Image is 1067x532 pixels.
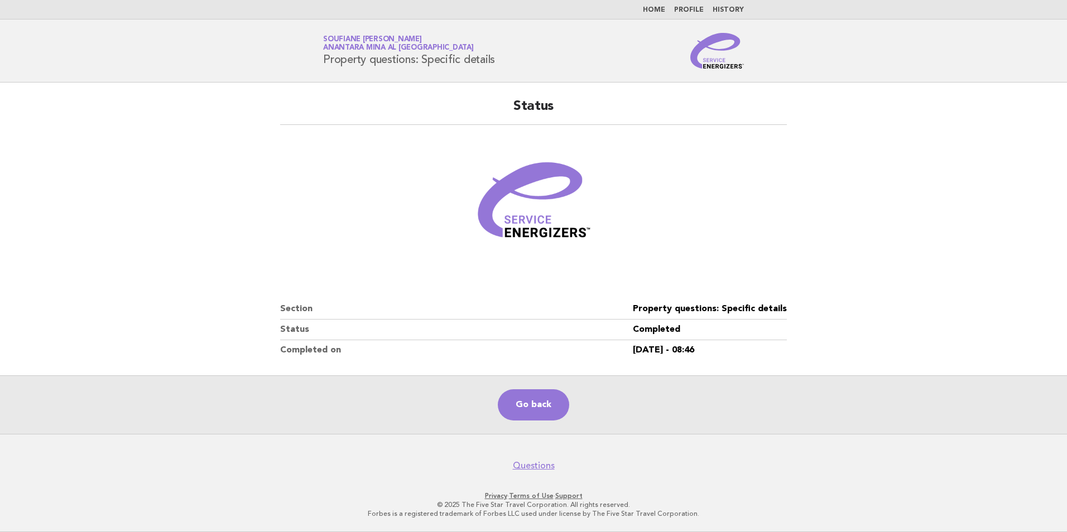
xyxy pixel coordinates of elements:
p: © 2025 The Five Star Travel Corporation. All rights reserved. [192,500,875,509]
dd: Completed [633,320,787,340]
a: Go back [498,389,569,420]
p: Forbes is a registered trademark of Forbes LLC used under license by The Five Star Travel Corpora... [192,509,875,518]
img: Verified [467,138,600,272]
dt: Status [280,320,633,340]
a: History [713,7,744,13]
dd: [DATE] - 08:46 [633,340,787,360]
h1: Property questions: Specific details [323,36,495,65]
a: Home [643,7,665,13]
a: Questions [513,460,555,471]
a: Soufiane [PERSON_NAME]Anantara Mina al [GEOGRAPHIC_DATA] [323,36,474,51]
p: · · [192,491,875,500]
img: Service Energizers [690,33,744,69]
a: Terms of Use [509,492,554,500]
dt: Completed on [280,340,633,360]
span: Anantara Mina al [GEOGRAPHIC_DATA] [323,45,474,52]
a: Support [555,492,583,500]
h2: Status [280,98,787,125]
a: Profile [674,7,704,13]
dd: Property questions: Specific details [633,299,787,320]
dt: Section [280,299,633,320]
a: Privacy [485,492,507,500]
